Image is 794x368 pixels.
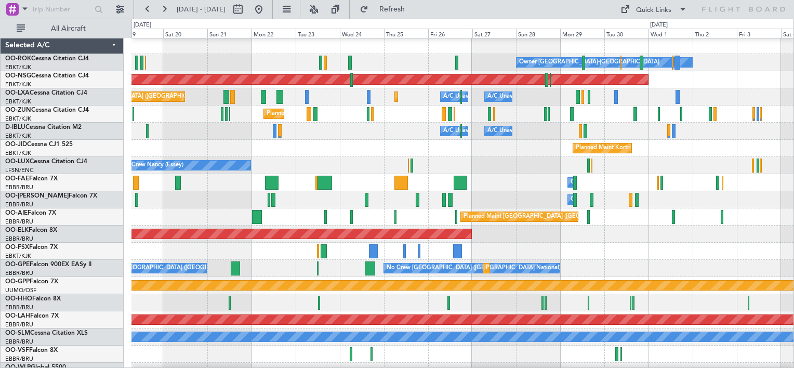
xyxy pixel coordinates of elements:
[472,29,517,38] div: Sat 27
[97,260,271,276] div: No Crew [GEOGRAPHIC_DATA] ([GEOGRAPHIC_DATA] National)
[5,261,91,268] a: OO-GPEFalcon 900EX EASy II
[443,89,637,104] div: A/C Unavailable [GEOGRAPHIC_DATA] ([GEOGRAPHIC_DATA] National)
[5,107,89,113] a: OO-ZUNCessna Citation CJ4
[5,159,87,165] a: OO-LUXCessna Citation CJ4
[5,63,31,71] a: EBKT/KJK
[5,279,30,285] span: OO-GPP
[5,210,28,216] span: OO-AIE
[5,252,31,260] a: EBKT/KJK
[519,55,659,70] div: Owner [GEOGRAPHIC_DATA]-[GEOGRAPHIC_DATA]
[649,29,693,38] div: Wed 1
[5,149,31,157] a: EBKT/KJK
[5,218,33,226] a: EBBR/BRU
[177,5,226,14] span: [DATE] - [DATE]
[487,89,531,104] div: A/C Unavailable
[387,260,561,276] div: No Crew [GEOGRAPHIC_DATA] ([GEOGRAPHIC_DATA] National)
[5,90,30,96] span: OO-LXA
[296,29,340,38] div: Tue 23
[5,193,97,199] a: OO-[PERSON_NAME]Falcon 7X
[5,338,33,346] a: EBBR/BRU
[267,106,388,122] div: Planned Maint Kortrijk-[GEOGRAPHIC_DATA]
[5,132,31,140] a: EBKT/KJK
[5,347,29,353] span: OO-VSF
[487,123,653,139] div: A/C Unavailable [GEOGRAPHIC_DATA]-[GEOGRAPHIC_DATA]
[5,286,36,294] a: UUMO/OSF
[5,261,30,268] span: OO-GPE
[636,5,671,16] div: Quick Links
[5,107,31,113] span: OO-ZUN
[5,56,31,62] span: OO-ROK
[737,29,781,38] div: Fri 3
[5,124,82,130] a: D-IBLUCessna Citation M2
[5,244,29,251] span: OO-FSX
[5,56,89,62] a: OO-ROKCessna Citation CJ4
[5,347,58,353] a: OO-VSFFalcon 8X
[5,304,33,311] a: EBBR/BRU
[5,279,58,285] a: OO-GPPFalcon 7X
[571,175,641,190] div: Owner Melsbroek Air Base
[5,81,31,88] a: EBKT/KJK
[5,115,31,123] a: EBKT/KJK
[615,1,692,18] button: Quick Links
[5,183,33,191] a: EBBR/BRU
[486,260,674,276] div: Planned Maint [GEOGRAPHIC_DATA] ([GEOGRAPHIC_DATA] National)
[5,313,30,319] span: OO-LAH
[5,201,33,208] a: EBBR/BRU
[571,192,641,207] div: Owner Melsbroek Air Base
[5,244,58,251] a: OO-FSXFalcon 7X
[5,330,88,336] a: OO-SLMCessna Citation XLS
[27,25,110,32] span: All Aircraft
[560,29,604,38] div: Mon 29
[370,6,414,13] span: Refresh
[122,157,183,173] div: No Crew Nancy (Essey)
[5,330,30,336] span: OO-SLM
[5,235,33,243] a: EBBR/BRU
[398,89,519,104] div: Planned Maint Kortrijk-[GEOGRAPHIC_DATA]
[5,313,59,319] a: OO-LAHFalcon 7X
[604,29,649,38] div: Tue 30
[119,29,163,38] div: Fri 19
[5,124,25,130] span: D-IBLU
[5,73,89,79] a: OO-NSGCessna Citation CJ4
[5,296,32,302] span: OO-HHO
[428,29,472,38] div: Fri 26
[384,29,428,38] div: Thu 25
[464,209,627,225] div: Planned Maint [GEOGRAPHIC_DATA] ([GEOGRAPHIC_DATA])
[5,141,73,148] a: OO-JIDCessna CJ1 525
[32,2,91,17] input: Trip Number
[5,176,29,182] span: OO-FAE
[5,355,33,363] a: EBBR/BRU
[5,210,56,216] a: OO-AIEFalcon 7X
[5,90,87,96] a: OO-LXACessna Citation CJ4
[5,193,69,199] span: OO-[PERSON_NAME]
[163,29,207,38] div: Sat 20
[5,269,33,277] a: EBBR/BRU
[5,227,29,233] span: OO-ELK
[576,140,697,156] div: Planned Maint Kortrijk-[GEOGRAPHIC_DATA]
[5,166,34,174] a: LFSN/ENC
[5,296,61,302] a: OO-HHOFalcon 8X
[355,1,417,18] button: Refresh
[134,21,151,30] div: [DATE]
[207,29,252,38] div: Sun 21
[443,123,637,139] div: A/C Unavailable [GEOGRAPHIC_DATA] ([GEOGRAPHIC_DATA] National)
[650,21,668,30] div: [DATE]
[5,73,31,79] span: OO-NSG
[5,98,31,106] a: EBKT/KJK
[5,159,30,165] span: OO-LUX
[516,29,560,38] div: Sun 28
[5,141,27,148] span: OO-JID
[5,176,58,182] a: OO-FAEFalcon 7X
[340,29,384,38] div: Wed 24
[5,227,57,233] a: OO-ELKFalcon 8X
[252,29,296,38] div: Mon 22
[693,29,737,38] div: Thu 2
[11,20,113,37] button: All Aircraft
[5,321,33,328] a: EBBR/BRU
